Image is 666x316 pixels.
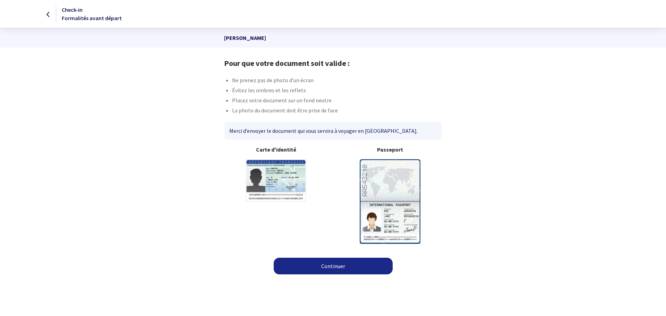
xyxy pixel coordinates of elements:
[224,59,442,68] h1: Pour que votre document soit valide :
[224,122,441,140] div: Merci d’envoyer le document qui vous servira à voyager en [GEOGRAPHIC_DATA].
[274,258,393,274] a: Continuer
[339,145,442,154] b: Passeport
[360,159,420,244] img: illuPasseport.svg
[246,159,306,202] img: illuCNI.svg
[224,28,442,48] p: [PERSON_NAME]
[224,145,327,154] b: Carte d'identité
[232,86,442,96] li: Évitez les ombres et les reflets
[62,6,122,22] span: Check-in Formalités avant départ
[232,76,442,86] li: Ne prenez pas de photo d’un écran
[232,96,442,106] li: Placez votre document sur un fond neutre
[232,106,442,116] li: La photo du document doit être prise de face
